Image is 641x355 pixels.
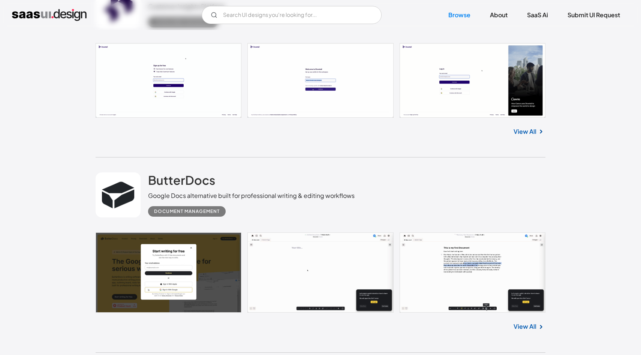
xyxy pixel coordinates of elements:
[154,207,220,216] div: Document Management
[148,172,215,191] a: ButterDocs
[559,7,629,23] a: Submit UI Request
[202,6,382,24] form: Email Form
[148,191,355,200] div: Google Docs alternative built for professional writing & editing workflows
[481,7,517,23] a: About
[514,127,536,136] a: View All
[148,172,215,187] h2: ButterDocs
[12,9,87,21] a: home
[518,7,557,23] a: SaaS Ai
[202,6,382,24] input: Search UI designs you're looking for...
[514,322,536,331] a: View All
[439,7,479,23] a: Browse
